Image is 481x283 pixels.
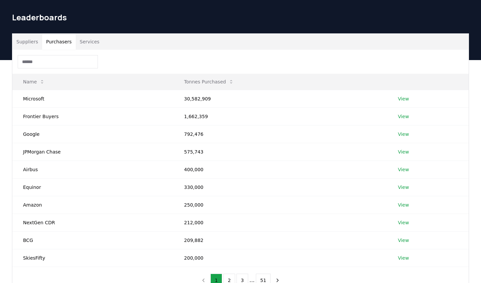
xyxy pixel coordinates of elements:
td: 792,476 [173,125,387,143]
a: View [398,255,409,261]
td: NextGen CDR [12,214,173,231]
td: 575,743 [173,143,387,161]
td: JPMorgan Chase [12,143,173,161]
a: View [398,131,409,137]
a: View [398,219,409,226]
td: 1,662,359 [173,107,387,125]
a: View [398,184,409,191]
a: View [398,237,409,244]
a: View [398,202,409,208]
a: View [398,166,409,173]
button: Suppliers [12,34,42,50]
td: 330,000 [173,178,387,196]
h1: Leaderboards [12,12,469,23]
td: 212,000 [173,214,387,231]
button: Purchasers [42,34,76,50]
button: Name [18,75,50,88]
td: Amazon [12,196,173,214]
td: 400,000 [173,161,387,178]
a: View [398,113,409,120]
button: Services [76,34,104,50]
td: BCG [12,231,173,249]
button: Tonnes Purchased [179,75,239,88]
td: Equinor [12,178,173,196]
td: 200,000 [173,249,387,267]
td: 250,000 [173,196,387,214]
td: SkiesFifty [12,249,173,267]
td: 209,882 [173,231,387,249]
td: Frontier Buyers [12,107,173,125]
td: Microsoft [12,90,173,107]
td: Google [12,125,173,143]
a: View [398,95,409,102]
td: 30,582,909 [173,90,387,107]
a: View [398,149,409,155]
td: Airbus [12,161,173,178]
